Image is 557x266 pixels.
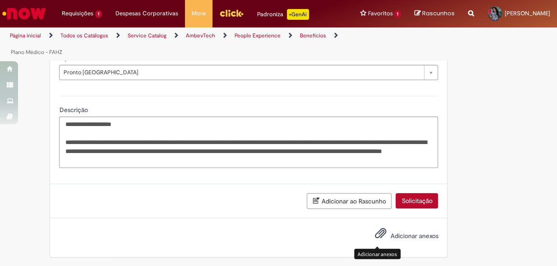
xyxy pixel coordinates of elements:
[62,9,93,18] span: Requisições
[219,6,244,20] img: click_logo_yellow_360x200.png
[95,10,102,18] span: 1
[115,9,178,18] span: Despesas Corporativas
[59,106,89,114] span: Descrição
[11,49,62,56] a: Plano Médico - FAHZ
[354,249,400,259] div: Adicionar anexos
[1,5,47,23] img: ServiceNow
[186,32,215,39] a: AmbevTech
[60,32,108,39] a: Todos os Catálogos
[396,193,438,208] button: Solicitação
[59,54,120,62] span: Tipo do Atendimento
[372,225,388,246] button: Adicionar anexos
[128,32,166,39] a: Service Catalog
[192,9,206,18] span: More
[368,9,392,18] span: Favoritos
[10,32,41,39] a: Página inicial
[59,117,438,168] textarea: Descrição
[390,232,438,240] span: Adicionar anexos
[307,193,391,209] button: Adicionar ao Rascunho
[63,65,419,80] span: Pronto [GEOGRAPHIC_DATA]
[414,9,455,18] a: Rascunhos
[422,9,455,18] span: Rascunhos
[257,9,309,20] div: Padroniza
[394,10,401,18] span: 1
[505,9,550,17] span: [PERSON_NAME]
[7,27,364,61] ul: Trilhas de página
[300,32,326,39] a: Benefícios
[287,9,309,20] p: +GenAi
[235,32,281,39] a: People Experience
